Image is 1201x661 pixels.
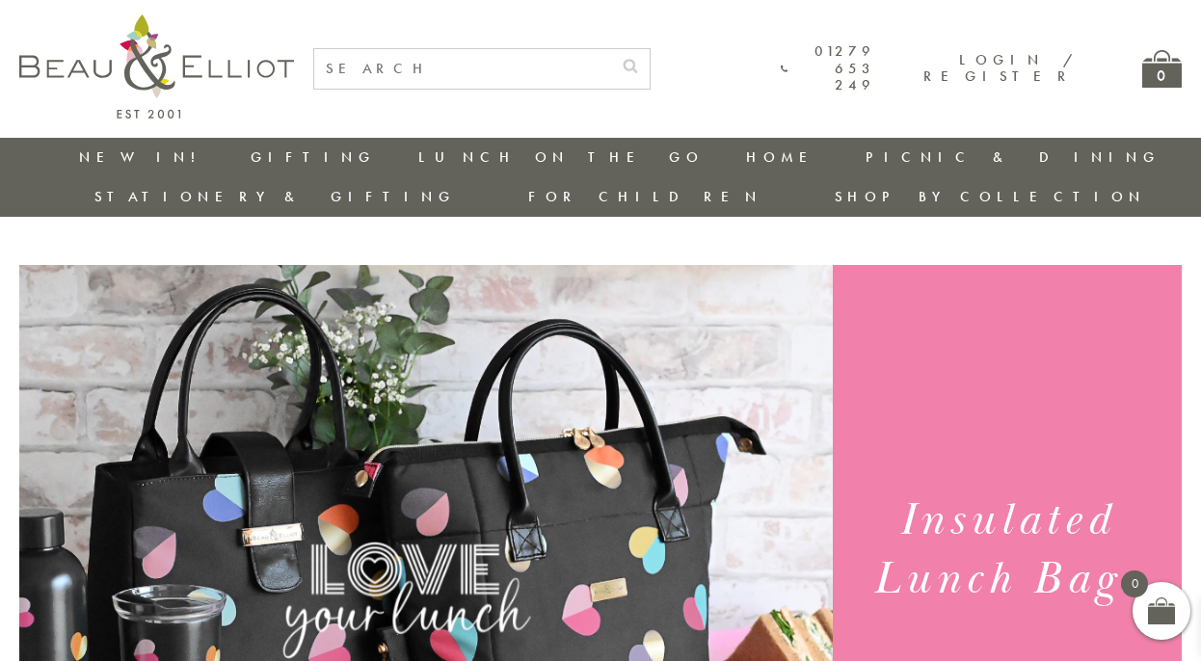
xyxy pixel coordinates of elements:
a: For Children [528,187,762,206]
h1: Insulated Lunch Bags [850,491,1164,609]
a: Login / Register [923,50,1075,86]
a: Lunch On The Go [418,147,704,167]
a: 01279 653 249 [781,43,875,93]
a: Stationery & Gifting [94,187,456,206]
a: New in! [79,147,208,167]
a: Picnic & Dining [866,147,1161,167]
a: Gifting [251,147,376,167]
a: Shop by collection [835,187,1146,206]
a: Home [746,147,823,167]
input: SEARCH [314,49,611,89]
a: 0 [1142,50,1182,88]
img: logo [19,14,294,119]
span: 0 [1121,570,1148,597]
